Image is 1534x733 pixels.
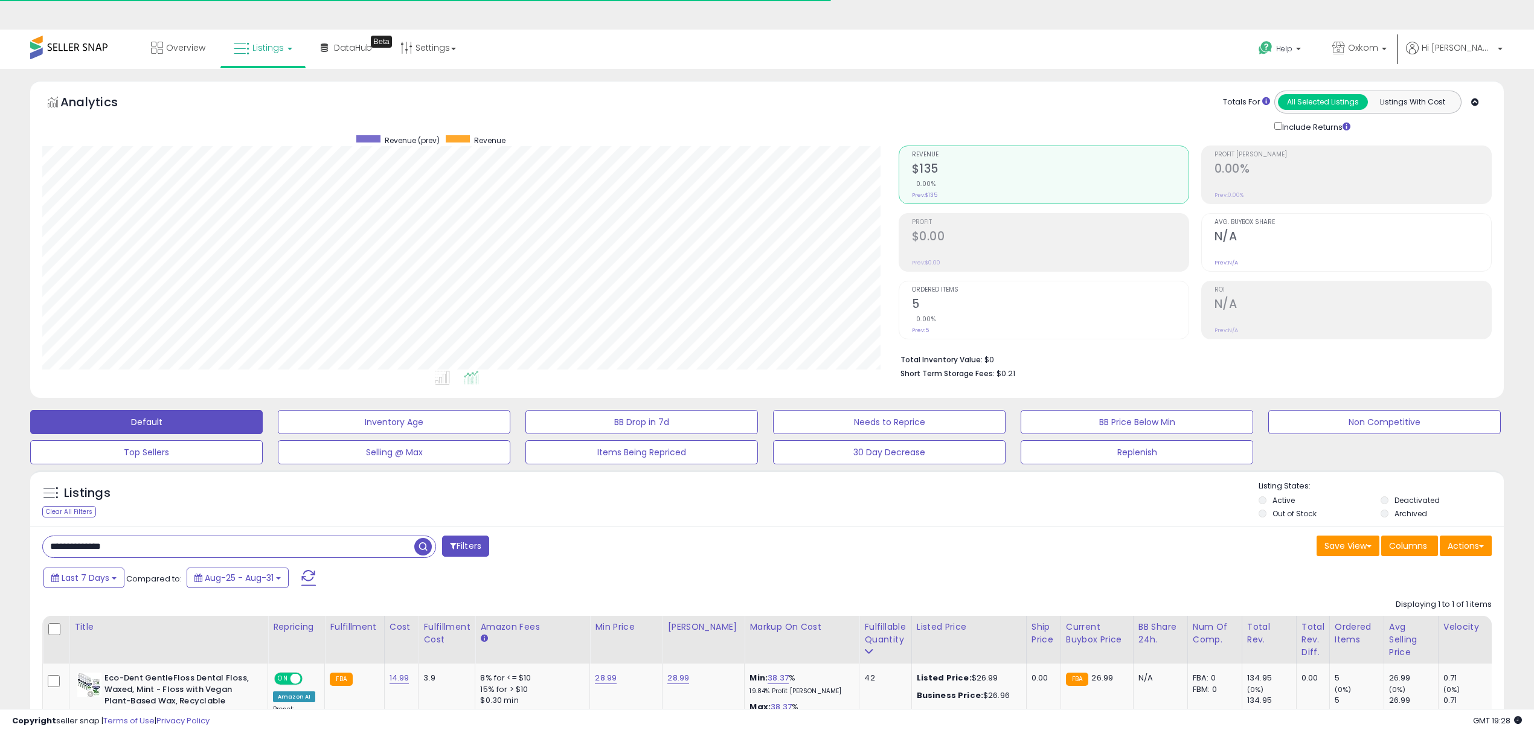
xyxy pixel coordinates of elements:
[595,672,617,684] a: 28.99
[312,30,381,66] a: DataHub
[912,315,936,324] small: 0.00%
[1443,673,1492,683] div: 0.71
[1443,695,1492,706] div: 0.71
[156,715,210,726] a: Privacy Policy
[480,633,487,644] small: Amazon Fees.
[864,621,906,646] div: Fulfillable Quantity
[900,354,983,365] b: Total Inventory Value:
[371,36,392,48] div: Tooltip anchor
[480,695,580,706] div: $0.30 min
[1389,673,1438,683] div: 26.99
[1249,31,1313,69] a: Help
[1323,30,1396,69] a: Oxkom
[1389,695,1438,706] div: 26.99
[912,297,1189,313] h2: 5
[1032,673,1051,683] div: 0.00
[278,410,510,434] button: Inventory Age
[1268,410,1501,434] button: Non Competitive
[301,674,320,684] span: OFF
[30,410,263,434] button: Default
[1091,672,1113,683] span: 26.99
[749,672,768,683] b: Min:
[1335,621,1379,646] div: Ordered Items
[278,440,510,464] button: Selling @ Max
[273,691,315,702] div: Amazon AI
[773,410,1006,434] button: Needs to Reprice
[60,94,141,114] h5: Analytics
[749,701,771,712] b: Max:
[42,506,96,517] div: Clear All Filters
[912,259,940,266] small: Prev: $0.00
[525,440,758,464] button: Items Being Repriced
[1335,685,1352,694] small: (0%)
[1247,685,1264,694] small: (0%)
[1394,508,1427,519] label: Archived
[773,440,1006,464] button: 30 Day Decrease
[1396,599,1492,610] div: Displaying 1 to 1 of 1 items
[1272,495,1295,505] label: Active
[1138,673,1178,683] div: N/A
[917,672,972,683] b: Listed Price:
[273,621,319,633] div: Repricing
[390,672,409,684] a: 14.99
[1367,94,1457,110] button: Listings With Cost
[1223,97,1270,108] div: Totals For
[275,674,290,684] span: ON
[1335,695,1384,706] div: 5
[917,690,1017,701] div: $26.96
[205,572,274,584] span: Aug-25 - Aug-31
[1406,42,1503,69] a: Hi [PERSON_NAME]
[771,701,792,713] a: 38.37
[912,287,1189,293] span: Ordered Items
[1021,410,1253,434] button: BB Price Below Min
[1247,695,1296,706] div: 134.95
[480,708,559,719] b: Reduced Prof. Rng.
[1066,673,1088,686] small: FBA
[30,440,263,464] button: Top Sellers
[1389,621,1433,659] div: Avg Selling Price
[1066,621,1128,646] div: Current Buybox Price
[103,715,155,726] a: Terms of Use
[1258,40,1273,56] i: Get Help
[1138,621,1183,646] div: BB Share 24h.
[749,673,850,695] div: %
[334,42,372,54] span: DataHub
[912,179,936,188] small: 0.00%
[667,621,739,633] div: [PERSON_NAME]
[917,690,983,701] b: Business Price:
[525,410,758,434] button: BB Drop in 7d
[1215,152,1491,158] span: Profit [PERSON_NAME]
[900,351,1483,366] li: $0
[912,327,929,334] small: Prev: 5
[1215,229,1491,246] h2: N/A
[912,191,937,199] small: Prev: $135
[225,30,301,66] a: Listings
[1193,684,1233,695] div: FBM: 0
[423,673,466,683] div: 3.9
[768,672,789,684] a: 38.37
[1215,219,1491,226] span: Avg. Buybox Share
[1278,94,1368,110] button: All Selected Listings
[391,30,465,66] a: Settings
[996,368,1015,379] span: $0.21
[1265,120,1365,133] div: Include Returns
[1193,673,1233,683] div: FBA: 0
[385,135,440,146] span: Revenue (prev)
[1193,621,1237,646] div: Num of Comp.
[423,621,470,646] div: Fulfillment Cost
[1348,42,1378,54] span: Oxkom
[1215,327,1238,334] small: Prev: N/A
[912,162,1189,178] h2: $135
[64,485,111,502] h5: Listings
[1215,162,1491,178] h2: 0.00%
[1276,43,1292,54] span: Help
[1443,621,1487,633] div: Velocity
[330,621,379,633] div: Fulfillment
[1381,536,1438,556] button: Columns
[12,715,210,727] div: seller snap | |
[62,572,109,584] span: Last 7 Days
[912,152,1189,158] span: Revenue
[480,621,585,633] div: Amazon Fees
[749,687,850,696] p: 19.84% Profit [PERSON_NAME]
[43,568,124,588] button: Last 7 Days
